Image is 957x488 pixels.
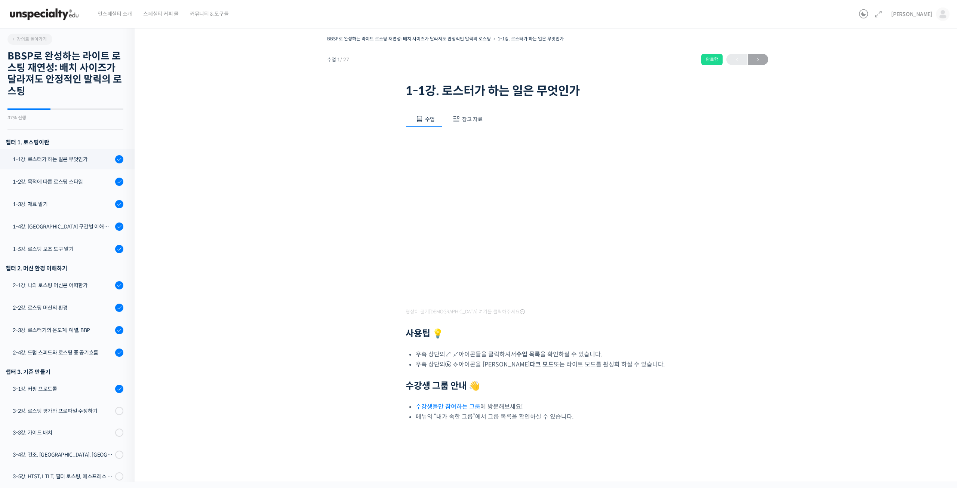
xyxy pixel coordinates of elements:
div: 3-3강. 가이드 배치 [13,429,113,437]
b: 수업 목록 [516,350,540,358]
div: 3-2강. 로스팅 평가와 프로파일 수정하기 [13,407,113,415]
div: 1-1강. 로스터가 하는 일은 무엇인가 [13,155,113,163]
div: 2-3강. 로스터기의 온도계, 예열, BBP [13,326,113,334]
span: [PERSON_NAME] [891,11,932,18]
div: 3-1강. 커핑 프로토콜 [13,385,113,393]
div: 챕터 2. 머신 환경 이해하기 [6,263,123,273]
a: 다음→ [748,54,768,65]
strong: 수강생 그룹 안내 👋 [406,380,480,392]
span: → [748,55,768,65]
div: 3-5강. HTST, LTLT, 필터 로스팅, 에스프레소 로스팅 [13,472,113,481]
h3: 챕터 1. 로스팅이란 [6,137,123,147]
div: 2-2강. 로스팅 머신의 환경 [13,304,113,312]
li: 우측 상단의 아이콘들을 클릭하셔서 을 확인하실 수 있습니다. [416,349,690,359]
h1: 1-1강. 로스터가 하는 일은 무엇인가 [406,84,690,98]
span: 수업 1 [327,57,349,62]
div: 3-4강. 건조, [GEOGRAPHIC_DATA], [GEOGRAPHIC_DATA] 구간의 화력 분배 [13,451,113,459]
span: 수업 [425,116,435,123]
b: 다크 모드 [530,360,554,368]
li: 메뉴의 “내가 속한 그룹”에서 그룹 목록을 확인하실 수 있습니다. [416,412,690,422]
div: 2-4강. 드럼 스피드와 로스팅 중 공기흐름 [13,349,113,357]
a: 강의로 돌아가기 [7,34,52,45]
div: 1-3강. 재료 알기 [13,200,113,208]
li: 우측 상단의 아이콘을 [PERSON_NAME] 또는 라이트 모드를 활성화 하실 수 있습니다. [416,359,690,369]
strong: 사용팁 💡 [406,328,443,339]
a: BBSP로 완성하는 라이트 로스팅 재연성: 배치 사이즈가 달라져도 안정적인 말릭의 로스팅 [327,36,491,42]
div: 37% 진행 [7,116,123,120]
h2: BBSP로 완성하는 라이트 로스팅 재연성: 배치 사이즈가 달라져도 안정적인 말릭의 로스팅 [7,50,123,97]
div: 1-5강. 로스팅 보조 도구 알기 [13,245,113,253]
div: 완료함 [701,54,723,65]
span: 참고 자료 [462,116,483,123]
div: 1-2강. 목적에 따른 로스팅 스타일 [13,178,113,186]
span: 영상이 끊기[DEMOGRAPHIC_DATA] 여기를 클릭해주세요 [406,309,525,315]
span: / 27 [340,56,349,63]
div: 1-4강. [GEOGRAPHIC_DATA] 구간별 이해와 용어 [13,222,113,231]
li: 에 방문해보세요! [416,402,690,412]
a: 수강생들만 참여하는 그룹 [416,403,480,411]
a: 1-1강. 로스터가 하는 일은 무엇인가 [498,36,564,42]
div: 2-1강. 나의 로스팅 머신은 어떠한가 [13,281,113,289]
div: 챕터 3. 기준 만들기 [6,367,123,377]
span: 강의로 돌아가기 [11,36,47,42]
